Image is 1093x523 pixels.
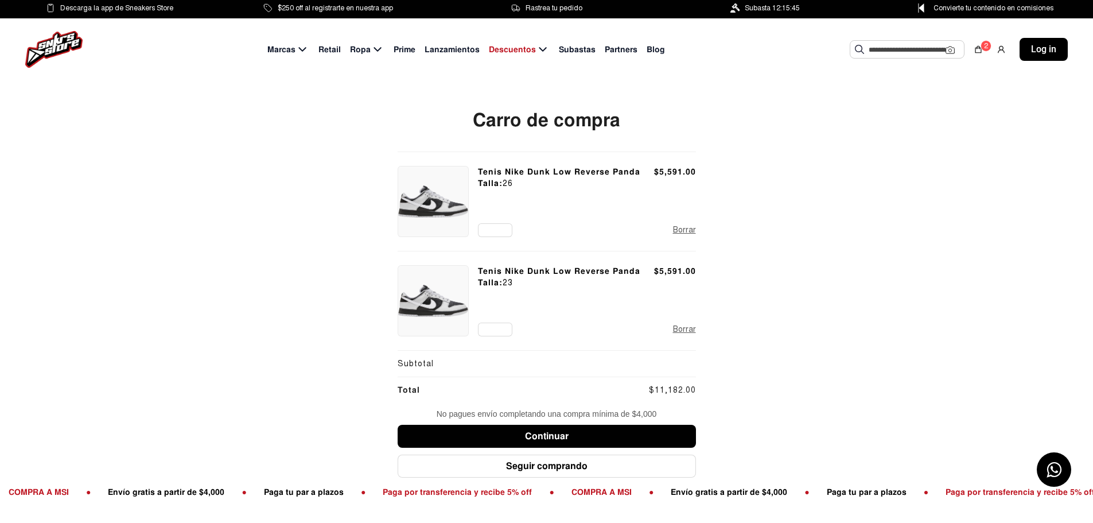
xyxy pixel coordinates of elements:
[818,487,915,497] span: Paga tu par a plazos
[350,44,371,56] span: Ropa
[398,358,434,370] span: Subtotal
[478,166,640,177] p: Tenis Nike Dunk Low Reverse Panda
[649,384,696,396] span: $11,182.00
[559,44,596,56] span: Subastas
[654,166,696,177] span: $5,591.00
[540,487,562,497] span: ●
[503,278,513,288] span: 23
[398,166,468,237] img: Tenis Nike Dunk Low Reverse Panda
[267,44,295,56] span: Marcas
[605,44,637,56] span: Partners
[233,487,255,497] span: ●
[640,487,662,497] span: ●
[796,487,818,497] span: ●
[997,45,1006,54] img: user
[99,487,233,497] span: Envío gratis a partir de $4,000
[673,224,696,237] button: Borrar
[946,45,955,55] img: Cámara
[398,108,696,133] h1: Carro de compra
[394,44,415,56] span: Prime
[425,44,480,56] span: Lanzamientos
[974,45,983,54] img: shopping
[398,266,468,336] img: Tenis Nike Dunk Low Reverse Panda
[933,2,1053,14] span: Convierte tu contenido en comisiones
[654,266,696,276] span: $5,591.00
[915,487,936,497] span: ●
[374,487,540,497] span: Paga por transferencia y recibe 5% off
[562,487,640,497] span: COMPRA A MSI
[981,40,991,52] div: 2
[673,323,696,336] button: Borrar
[855,45,864,54] img: Buscar
[503,179,513,188] span: 26
[914,3,928,13] img: Control Point Icon
[398,385,420,395] b: Total
[478,277,640,289] p: Talla:
[398,425,696,448] button: Continuar
[647,44,665,56] span: Blog
[255,487,352,497] span: Paga tu par a plazos
[526,2,582,14] span: Rastrea tu pedido
[352,487,374,497] span: ●
[318,44,341,56] span: Retail
[60,2,173,14] span: Descarga la app de Sneakers Store
[745,2,800,14] span: Subasta 12:15:45
[478,177,640,189] p: Talla:
[1031,42,1056,56] span: Log in
[489,44,536,56] span: Descuentos
[278,2,393,14] span: $250 off al registrarte en nuestra app
[398,455,696,478] button: Seguir comprando
[25,31,83,68] img: logo
[662,487,796,497] span: Envío gratis a partir de $4,000
[478,265,640,277] p: Tenis Nike Dunk Low Reverse Panda
[398,410,696,418] p: No pagues envío completando una compra mínima de $4,000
